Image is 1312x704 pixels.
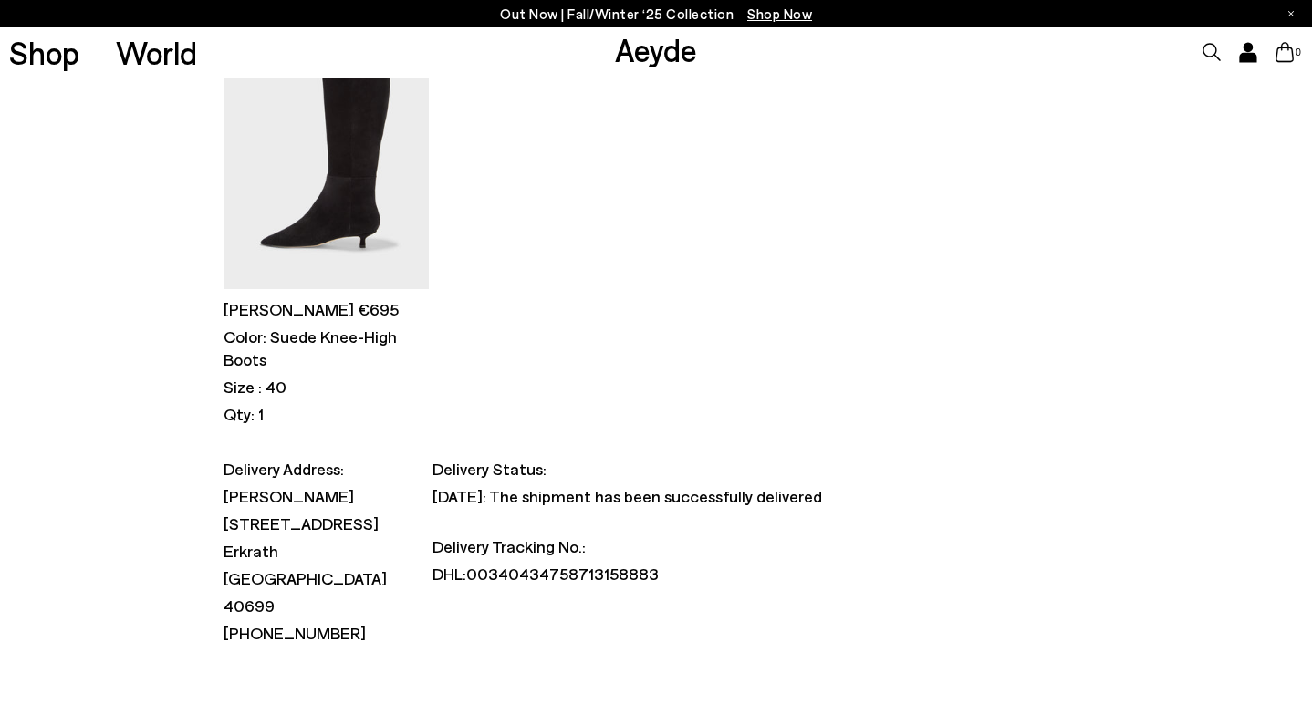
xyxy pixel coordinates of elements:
[9,36,79,68] a: Shop
[432,458,822,481] p: Delivery Status:
[224,485,387,508] p: [PERSON_NAME]
[224,298,430,321] p: [PERSON_NAME] €695
[224,376,430,399] p: Size : 40
[224,403,430,426] p: Qty: 1
[224,512,387,535] p: [STREET_ADDRESS]
[747,5,812,22] span: Navigate to /collections/new-in
[224,622,387,645] p: [PHONE_NUMBER]
[224,458,387,481] p: Delivery Address:
[224,326,430,371] p: Color: Suede Knee-High Boots
[1294,47,1303,57] span: 0
[116,36,197,68] a: World
[615,30,697,68] a: Aeyde
[432,563,822,585] p: DHL:
[224,567,387,590] p: [GEOGRAPHIC_DATA]
[224,15,430,289] img: Sabrina Suede Knee-High Boots
[500,3,812,26] p: Out Now | Fall/Winter ‘25 Collection
[1276,42,1294,62] a: 0
[224,595,387,617] p: 40699
[224,540,387,563] p: Erkrath
[466,564,659,584] span: 00340434758713158883
[432,486,822,506] span: [DATE]: The shipment has been successfully delivered
[432,535,822,558] p: Delivery Tracking No.:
